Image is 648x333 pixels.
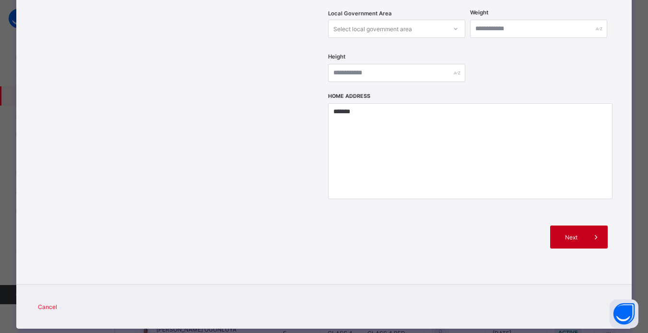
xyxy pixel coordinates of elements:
[610,299,638,328] button: Open asap
[557,234,585,241] span: Next
[328,10,392,17] span: Local Government Area
[470,9,488,16] label: Weight
[38,303,57,310] span: Cancel
[328,93,370,99] label: Home Address
[333,20,412,38] div: Select local government area
[328,53,345,60] label: Height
